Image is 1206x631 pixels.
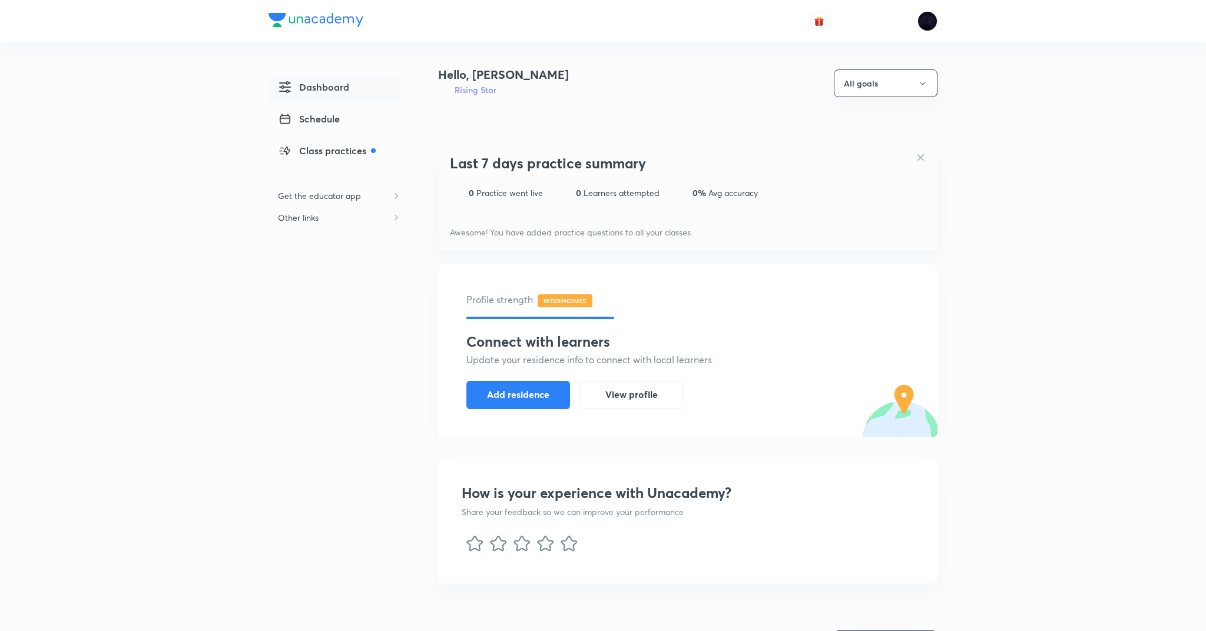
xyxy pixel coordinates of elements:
img: statistics [557,186,571,200]
h3: How is your experience with Unacademy? [462,484,731,502]
a: Company Logo [269,13,363,30]
a: Dashboard [269,75,400,102]
h3: Last 7 days practice summary [450,155,826,172]
div: Avg accuracy [693,188,758,198]
h3: Connect with learners [466,333,909,350]
a: Schedule [269,107,400,134]
h6: Get the educator app [269,185,370,207]
img: nps illustration [835,461,937,583]
img: bg [831,144,937,250]
span: Class practices [278,144,376,158]
button: Add residence [466,381,570,409]
span: Schedule [278,112,340,126]
button: All goals [834,69,937,97]
img: statistics [674,186,688,200]
button: View profile [579,381,683,409]
a: Class practices [269,139,400,166]
span: 0% [693,187,708,198]
img: Megha Gor [917,11,937,31]
span: INTERMEDIATE [538,294,592,307]
h5: Update your residence info to connect with local learners [466,353,909,367]
div: Learners attempted [576,188,660,198]
img: Badge [438,84,450,96]
div: Practice went live [469,188,543,198]
h4: Hello, [PERSON_NAME] [438,66,569,84]
h6: Rising Star [455,84,496,96]
span: 0 [469,187,476,198]
img: avatar [814,16,824,26]
p: Share your feedback so we can improve your performance [462,506,731,518]
button: avatar [810,12,829,31]
p: Awesome! You have added practice questions to all your classes [450,226,826,238]
span: Dashboard [278,80,349,94]
h6: Other links [269,207,328,228]
img: Company Logo [269,13,363,27]
h5: Profile strength [466,293,909,307]
img: statistics [450,186,464,200]
span: 0 [576,187,584,198]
